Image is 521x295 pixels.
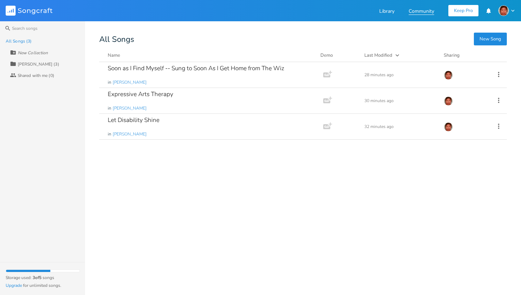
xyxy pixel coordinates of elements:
[18,73,54,78] div: Shared with me (0)
[364,124,435,129] div: 32 minutes ago
[444,52,486,59] div: Sharing
[18,51,48,55] div: New Collection
[108,52,312,59] button: Name
[99,35,507,43] div: All Songs
[498,5,509,16] img: Kate Fuller
[6,282,61,289] span: for unlimited songs.
[320,52,356,59] div: Demo
[108,91,173,97] div: Expressive Arts Therapy
[108,117,159,123] div: Let Disability Shine
[444,122,453,132] img: Kate Fuller
[113,105,147,111] span: [PERSON_NAME]
[444,71,453,80] img: Kate Fuller
[113,79,147,85] span: [PERSON_NAME]
[364,99,435,103] div: 30 minutes ago
[444,96,453,106] img: Kate Fuller
[448,5,478,16] button: Keep Pro
[364,73,435,77] div: 28 minutes ago
[379,9,394,15] a: Library
[6,274,54,282] span: Storage used: songs
[108,65,284,71] div: Soon as I Find Myself -- Sung to Soon As I Get Home from The Wiz
[33,275,41,280] b: 3 of 5
[6,39,32,43] div: All Songs (3)
[108,79,111,85] span: in
[364,52,392,59] div: Last Modified
[108,105,111,111] span: in
[113,131,147,137] span: [PERSON_NAME]
[18,62,59,66] div: [PERSON_NAME] (3)
[108,131,111,137] span: in
[364,52,435,59] button: Last Modified
[108,52,120,59] div: Name
[474,33,507,45] button: New Song
[6,283,22,289] button: Upgrade
[409,9,434,15] a: Community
